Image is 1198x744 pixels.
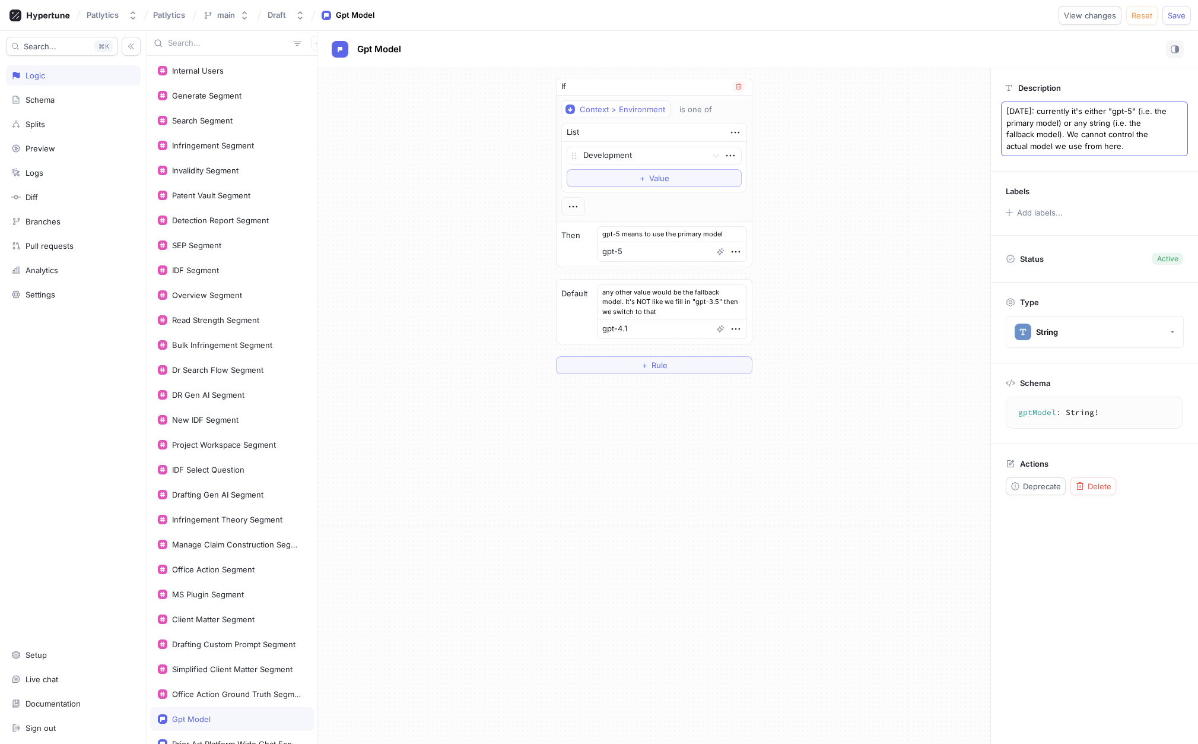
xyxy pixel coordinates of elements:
div: Invalidity Segment [172,166,239,175]
div: New IDF Segment [172,415,239,425]
div: Preview [26,144,55,153]
div: Office Action Segment [172,565,255,574]
button: Patlytics [82,5,142,25]
div: SEP Segment [172,240,221,250]
button: Search...K [6,37,118,56]
span: Deprecate [1023,483,1061,490]
div: Branches [26,217,61,226]
div: Logs [26,168,43,178]
div: Bulk Infringement Segment [172,340,272,350]
div: Search Segment [172,116,233,125]
button: ＋Value [567,169,742,187]
div: Draft [268,10,286,20]
button: Draft [263,5,310,25]
div: Setup [26,650,47,660]
div: Active [1157,254,1178,264]
p: Default [561,288,587,300]
p: Schema [1020,378,1050,388]
div: any other value would be the fallback model. It's NOT like we fill in "gpt-3.5" then we switch to... [597,284,747,319]
div: Add labels... [1017,209,1063,217]
textarea: gpt-5 [597,242,747,262]
textarea: gpt-4.1 [597,319,747,339]
a: Documentation [6,694,141,714]
span: Search... [24,43,56,50]
div: DR Gen AI Segment [172,390,244,400]
button: is one of [674,100,729,118]
p: Then [561,230,580,242]
div: String [1036,327,1058,337]
button: main [198,5,254,25]
button: String [1006,316,1184,348]
div: List [567,126,579,138]
p: Labels [1006,186,1029,196]
div: Generate Segment [172,91,241,100]
div: Logic [26,71,45,80]
div: Project Workspace Segment [172,440,276,449]
div: Gpt Model [336,10,374,21]
textarea: gptModel: String! [1011,402,1178,423]
div: Pull requests [26,241,74,251]
span: ＋ [641,362,649,369]
div: Drafting Gen AI Segment [172,490,263,499]
div: Sign out [26,723,56,733]
button: Save [1162,6,1191,25]
div: Diff [26,192,38,202]
div: Patent Vault Segment [172,191,250,200]
button: Reset [1126,6,1158,25]
input: Search... [168,37,288,49]
button: Context > Environment [561,100,671,118]
p: Type [1020,297,1039,307]
div: Schema [26,95,55,105]
p: Actions [1020,459,1048,468]
div: Analytics [26,265,58,275]
div: is one of [679,105,712,115]
div: Office Action Ground Truth Segment [172,689,301,699]
p: If [561,81,566,93]
div: Gpt Model [172,714,211,724]
div: Infringement Theory Segment [172,515,282,524]
div: K [94,40,113,52]
span: Save [1168,12,1186,19]
span: Value [649,175,669,182]
span: Reset [1132,12,1152,19]
button: Delete [1070,477,1116,495]
div: Infringement Segment [172,141,254,150]
p: Status [1020,251,1044,267]
button: ＋Rule [556,356,752,374]
div: IDF Segment [172,265,219,275]
span: View changes [1064,12,1116,19]
textarea: [DATE]: currently it's either "gpt-5" (i.e. the primary model) or any string (i.e. the fallback m... [1001,102,1188,156]
div: Patlytics [87,10,119,20]
div: Read Strength Segment [172,315,259,325]
div: Overview Segment [172,290,242,300]
button: View changes [1059,6,1121,25]
div: Internal Users [172,66,224,75]
div: Documentation [26,699,81,708]
p: Description [1018,83,1061,93]
div: Splits [26,119,45,129]
div: Client Matter Segment [172,615,255,624]
div: Manage Claim Construction Segment [172,540,301,549]
span: ＋ [638,175,646,182]
div: main [217,10,235,20]
span: Patlytics [153,11,185,19]
div: Dr Search Flow Segment [172,365,263,375]
button: Add labels... [1002,205,1066,220]
div: Context > Environment [580,105,665,115]
div: gpt-5 means to use the primary model [597,226,747,242]
div: Settings [26,290,55,299]
div: Detection Report Segment [172,216,269,225]
span: Rule [652,362,668,369]
button: Deprecate [1006,477,1066,495]
span: Delete [1088,483,1111,490]
div: MS Plugin Segment [172,590,244,599]
div: Drafting Custom Prompt Segment [172,639,295,649]
div: Live chat [26,675,58,684]
div: Simplified Client Matter Segment [172,664,293,674]
div: IDF Select Question [172,465,244,474]
span: Gpt Model [357,45,401,54]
